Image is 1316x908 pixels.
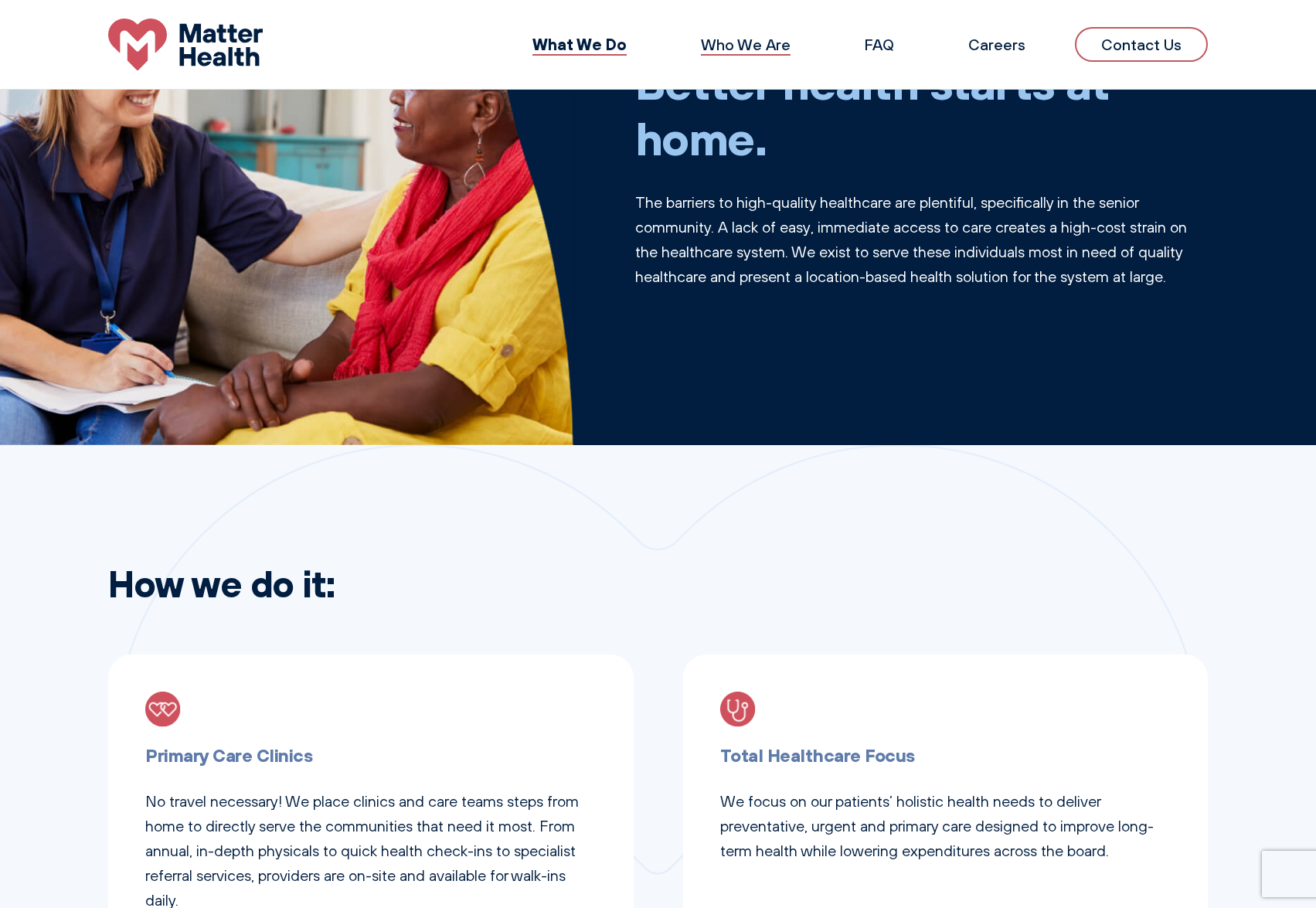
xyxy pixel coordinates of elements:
[532,34,627,54] a: What We Do
[635,190,1209,289] p: The barriers to high-quality healthcare are plentiful, specifically in the senior community. A la...
[1075,27,1208,62] a: Contact Us
[720,741,1171,770] h3: Total Healthcare Focus
[968,35,1025,54] a: Careers
[720,789,1171,863] p: We focus on our patients’ holistic health needs to deliver preventative, urgent and primary care ...
[145,741,597,770] h3: Primary Care Clinics
[701,35,791,54] a: Who We Are
[635,54,1209,165] h1: Better health starts at home.
[865,35,894,54] a: FAQ
[108,561,1208,606] h2: How we do it:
